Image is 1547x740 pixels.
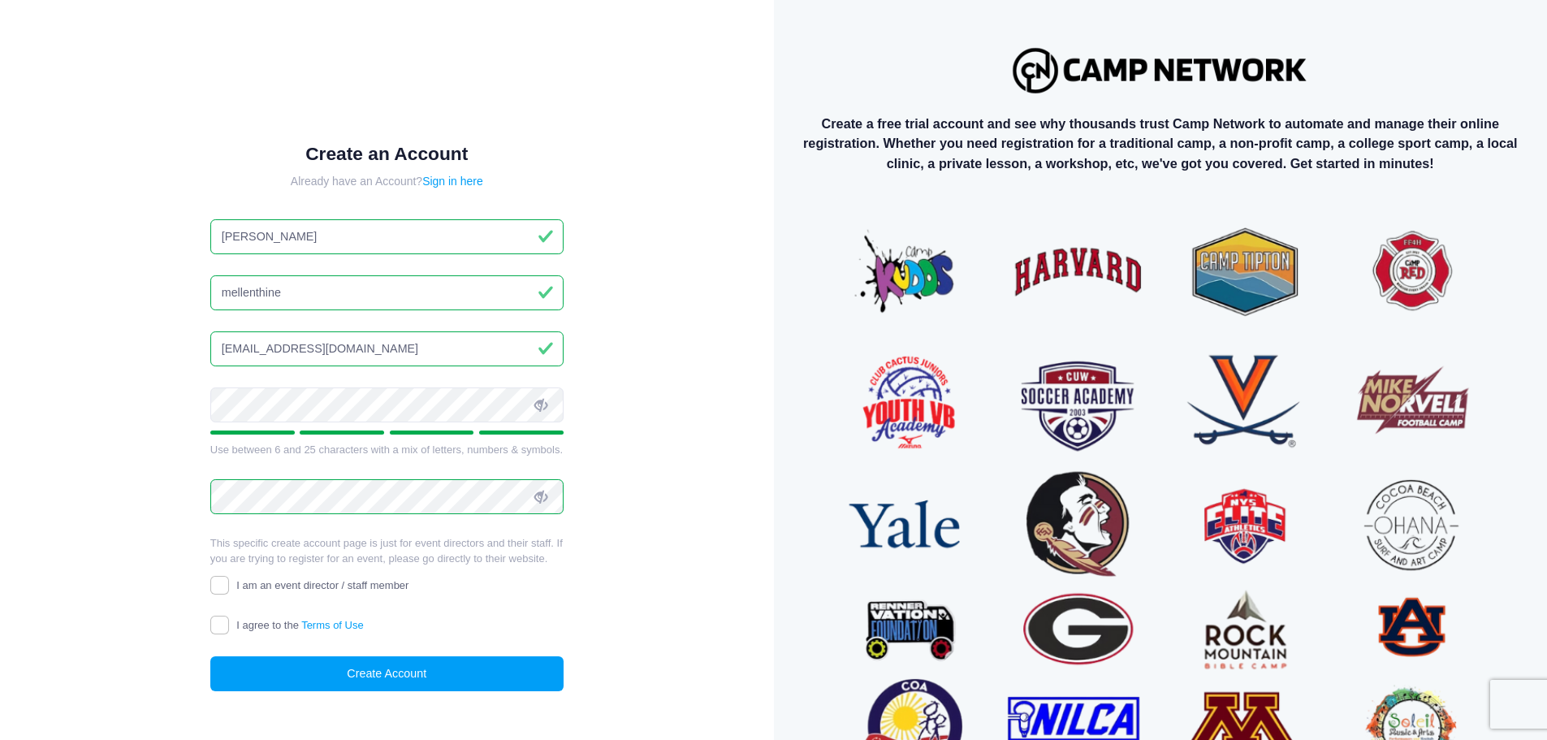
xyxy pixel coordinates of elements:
[210,331,564,366] input: Email
[236,619,363,631] span: I agree to the
[301,619,364,631] a: Terms of Use
[210,616,229,634] input: I agree to theTerms of Use
[210,442,564,458] div: Use between 6 and 25 characters with a mix of letters, numbers & symbols.
[210,143,564,165] h1: Create an Account
[210,576,229,595] input: I am an event director / staff member
[210,275,564,310] input: Last Name
[210,173,564,190] div: Already have an Account?
[236,579,408,591] span: I am an event director / staff member
[210,535,564,567] p: This specific create account page is just for event directors and their staff. If you are trying ...
[1005,40,1316,101] img: Logo
[787,114,1534,173] p: Create a free trial account and see why thousands trust Camp Network to automate and manage their...
[422,175,483,188] a: Sign in here
[210,656,564,691] button: Create Account
[210,219,564,254] input: First Name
